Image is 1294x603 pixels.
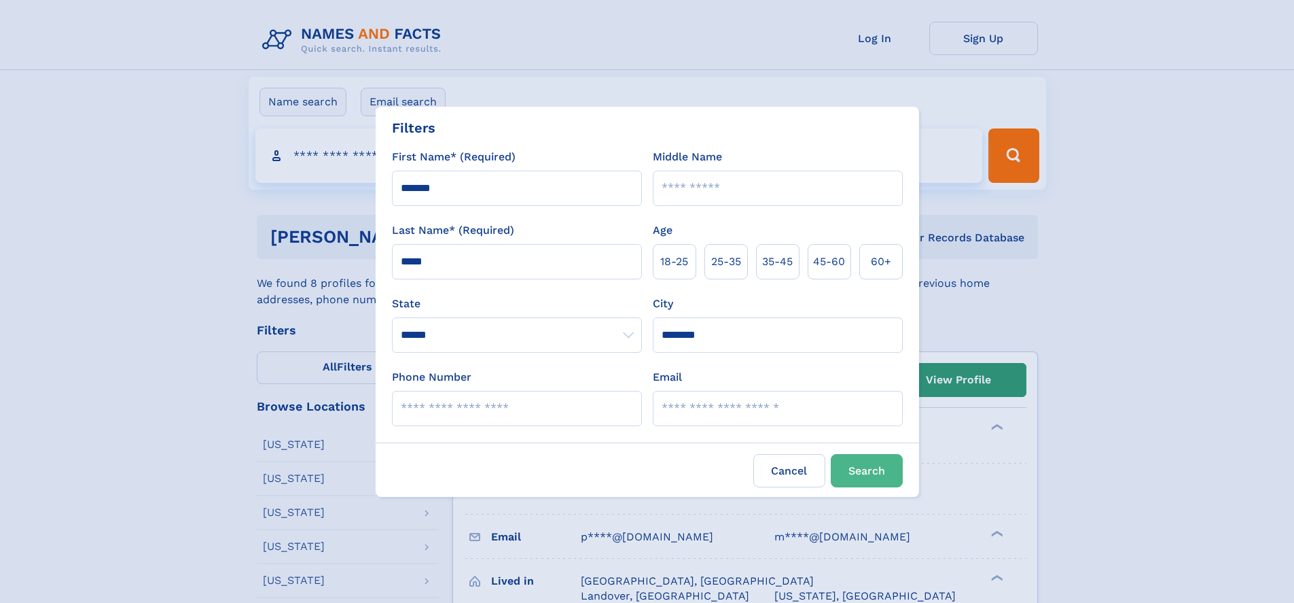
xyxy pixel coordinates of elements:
[871,254,891,270] span: 60+
[831,454,903,487] button: Search
[660,254,688,270] span: 18‑25
[653,149,722,165] label: Middle Name
[653,369,682,385] label: Email
[813,254,845,270] span: 45‑60
[392,149,516,165] label: First Name* (Required)
[653,296,673,312] label: City
[392,118,435,138] div: Filters
[392,296,642,312] label: State
[392,222,514,239] label: Last Name* (Required)
[753,454,825,487] label: Cancel
[392,369,471,385] label: Phone Number
[762,254,793,270] span: 35‑45
[653,222,672,239] label: Age
[711,254,741,270] span: 25‑35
